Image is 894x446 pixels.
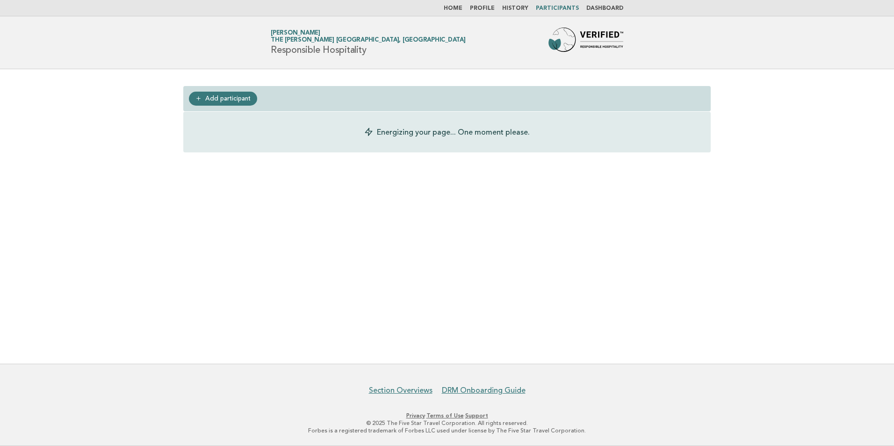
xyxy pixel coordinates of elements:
[189,92,257,106] a: Add participant
[377,127,530,137] p: Energizing your page... One moment please.
[161,427,733,434] p: Forbes is a registered trademark of Forbes LLC used under license by The Five Star Travel Corpora...
[470,6,495,11] a: Profile
[406,412,425,419] a: Privacy
[444,6,462,11] a: Home
[548,28,623,58] img: Forbes Travel Guide
[465,412,488,419] a: Support
[271,30,466,55] h1: Responsible Hospitality
[161,419,733,427] p: © 2025 The Five Star Travel Corporation. All rights reserved.
[586,6,623,11] a: Dashboard
[426,412,464,419] a: Terms of Use
[161,412,733,419] p: · ·
[442,386,526,395] a: DRM Onboarding Guide
[271,37,466,43] span: The [PERSON_NAME] [GEOGRAPHIC_DATA], [GEOGRAPHIC_DATA]
[536,6,579,11] a: Participants
[271,30,466,43] a: [PERSON_NAME]The [PERSON_NAME] [GEOGRAPHIC_DATA], [GEOGRAPHIC_DATA]
[502,6,528,11] a: History
[369,386,433,395] a: Section Overviews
